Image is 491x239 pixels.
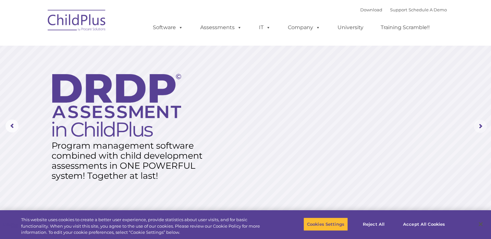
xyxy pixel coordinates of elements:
[374,21,436,34] a: Training Scramble!!
[353,217,394,231] button: Reject All
[146,21,190,34] a: Software
[52,74,181,137] img: DRDP Assessment in ChildPlus
[360,7,447,12] font: |
[194,21,248,34] a: Assessments
[473,217,488,231] button: Close
[52,141,209,181] rs-layer: Program management software combined with child development assessments in ONE POWERFUL system! T...
[252,21,277,34] a: IT
[399,217,448,231] button: Accept All Cookies
[90,43,110,48] span: Last name
[390,7,407,12] a: Support
[44,5,109,38] img: ChildPlus by Procare Solutions
[90,69,118,74] span: Phone number
[281,21,327,34] a: Company
[303,217,348,231] button: Cookies Settings
[360,7,382,12] a: Download
[331,21,370,34] a: University
[409,7,447,12] a: Schedule A Demo
[21,217,270,236] div: This website uses cookies to create a better user experience, provide statistics about user visit...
